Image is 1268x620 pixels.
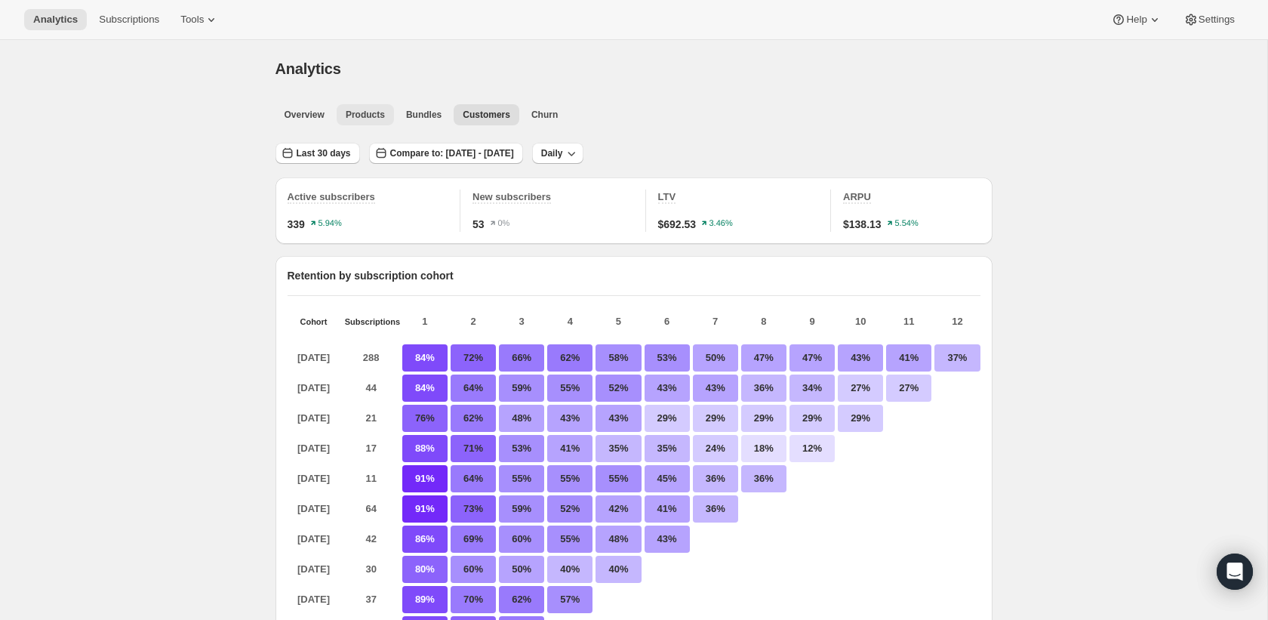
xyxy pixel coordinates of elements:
p: 44 [345,375,398,402]
p: 88% [402,435,448,462]
span: New subscribers [472,191,551,202]
p: 84% [402,344,448,372]
p: 29% [838,405,883,432]
p: [DATE] [288,586,340,613]
p: 89% [402,586,448,613]
p: 55% [547,526,592,553]
p: 8 [741,314,786,329]
p: 30 [345,556,398,583]
div: Open Intercom Messenger [1217,554,1253,590]
p: 9 [789,314,835,329]
p: [DATE] [288,556,340,583]
p: 35% [645,435,690,462]
button: Last 30 days [275,143,360,164]
p: 3 [499,314,544,329]
span: Products [346,109,385,121]
span: $692.53 [658,217,697,232]
text: 5.94% [318,219,341,228]
text: 0% [497,219,509,228]
p: 50% [499,556,544,583]
p: 84% [402,375,448,402]
p: 59% [499,375,544,402]
span: LTV [658,191,676,202]
p: 10 [838,314,883,329]
p: 24% [693,435,738,462]
p: 58% [596,344,641,372]
p: 29% [789,405,835,432]
span: Daily [541,147,563,159]
span: Subscriptions [99,14,159,26]
p: 64% [451,375,496,402]
p: 43% [547,405,592,432]
p: 12 [934,314,980,329]
p: 288 [345,344,398,372]
p: 64 [345,495,398,523]
p: 55% [547,465,592,492]
p: 2 [451,314,496,329]
button: Analytics [24,9,87,30]
p: 42% [596,495,641,523]
p: 43% [596,405,641,432]
text: 5.54% [894,219,918,228]
p: 60% [499,526,544,553]
p: 55% [499,465,544,492]
p: 1 [402,314,448,329]
p: 53% [645,344,690,372]
p: [DATE] [288,526,340,553]
p: 80% [402,556,448,583]
span: Compare to: [DATE] - [DATE] [390,147,514,159]
p: 5 [596,314,641,329]
button: Tools [171,9,228,30]
p: 27% [886,375,931,402]
p: Cohort [288,317,340,326]
span: $138.13 [843,217,882,232]
p: 27% [838,375,883,402]
p: 43% [645,526,690,553]
span: Overview [285,109,325,121]
p: [DATE] [288,375,340,402]
p: 66% [499,344,544,372]
p: 34% [789,375,835,402]
p: [DATE] [288,344,340,372]
span: Last 30 days [297,147,351,159]
p: 53% [499,435,544,462]
span: 53 [472,217,485,232]
p: 91% [402,465,448,492]
p: 12% [789,435,835,462]
button: Daily [532,143,584,164]
p: 11 [886,314,931,329]
p: 43% [693,375,738,402]
p: 47% [789,344,835,372]
p: 50% [693,344,738,372]
p: 45% [645,465,690,492]
p: 91% [402,495,448,523]
p: 6 [645,314,690,329]
p: 52% [596,375,641,402]
p: 35% [596,435,641,462]
p: 36% [693,465,738,492]
p: Retention by subscription cohort [288,268,980,283]
p: 40% [547,556,592,583]
p: 37 [345,586,398,613]
p: 69% [451,526,496,553]
p: 71% [451,435,496,462]
button: Compare to: [DATE] - [DATE] [369,143,523,164]
p: 11 [345,465,398,492]
p: 62% [499,586,544,613]
p: 43% [645,375,690,402]
p: 73% [451,495,496,523]
p: 48% [596,526,641,553]
button: Help [1102,9,1171,30]
p: 60% [451,556,496,583]
p: 40% [596,556,641,583]
span: Churn [531,109,558,121]
p: 36% [741,465,786,492]
p: 55% [547,375,592,402]
p: 29% [741,405,786,432]
p: 17 [345,435,398,462]
p: 62% [547,344,592,372]
p: 70% [451,586,496,613]
p: 36% [693,495,738,523]
span: Customers [463,109,510,121]
span: Tools [180,14,204,26]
